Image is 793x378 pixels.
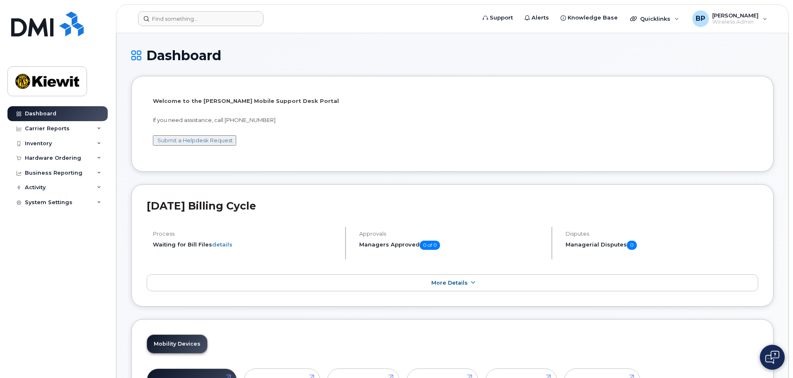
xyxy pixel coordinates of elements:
h4: Disputes [566,231,758,237]
h1: Dashboard [131,48,774,63]
span: 0 [627,241,637,250]
h5: Managers Approved [359,241,544,250]
h4: Process [153,231,338,237]
a: Submit a Helpdesk Request [157,137,233,144]
a: Mobility Devices [147,335,207,353]
span: More Details [431,280,468,286]
span: 0 of 0 [420,241,440,250]
p: If you need assistance, call [PHONE_NUMBER] [153,116,752,124]
a: details [212,241,232,248]
img: Open chat [765,351,779,364]
li: Waiting for Bill Files [153,241,338,249]
button: Submit a Helpdesk Request [153,135,236,146]
p: Welcome to the [PERSON_NAME] Mobile Support Desk Portal [153,97,752,105]
h4: Approvals [359,231,544,237]
h5: Managerial Disputes [566,241,758,250]
h2: [DATE] Billing Cycle [147,200,758,212]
